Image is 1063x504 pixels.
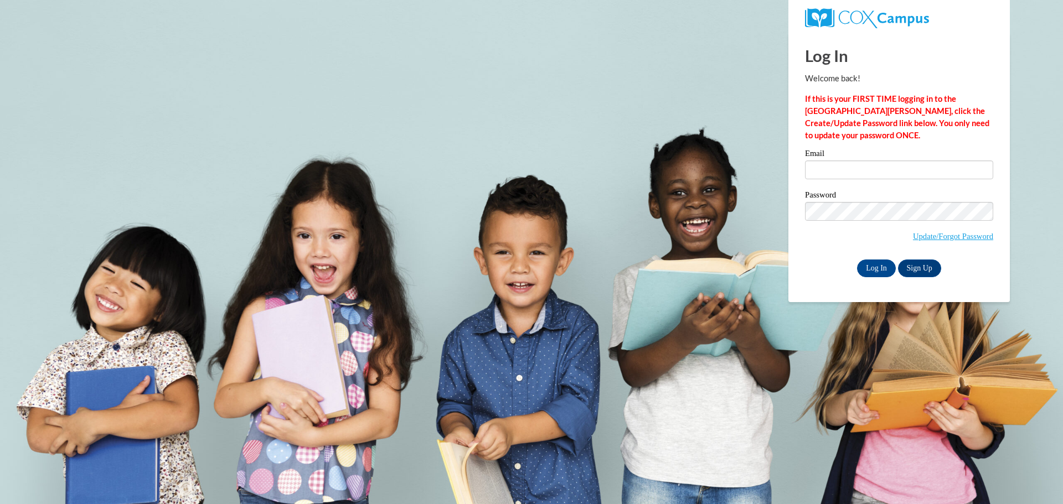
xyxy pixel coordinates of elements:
input: Log In [857,259,896,277]
a: Sign Up [898,259,941,277]
p: Welcome back! [805,72,993,85]
img: COX Campus [805,8,929,28]
h1: Log In [805,44,993,67]
a: Update/Forgot Password [913,232,993,241]
a: COX Campus [805,8,993,28]
label: Password [805,191,993,202]
label: Email [805,149,993,160]
strong: If this is your FIRST TIME logging in to the [GEOGRAPHIC_DATA][PERSON_NAME], click the Create/Upd... [805,94,989,140]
